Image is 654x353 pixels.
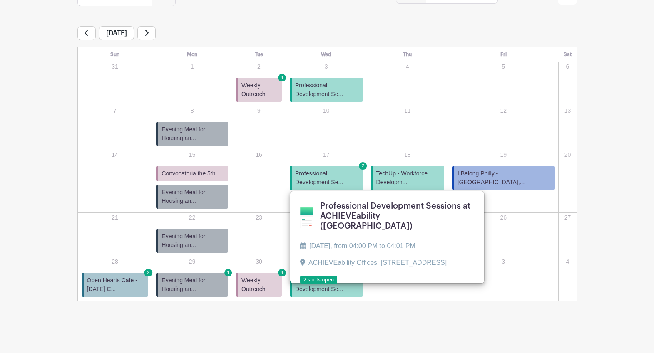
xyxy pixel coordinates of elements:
[368,106,448,115] p: 11
[99,26,134,40] span: [DATE]
[290,166,363,190] a: Professional Development Se... 2
[371,166,444,190] a: TechUp - Workforce Developm...
[162,232,225,249] span: Evening Meal for Housing an...
[367,47,448,62] th: Thu
[449,62,558,71] p: 5
[78,106,152,115] p: 7
[559,213,576,222] p: 27
[153,257,231,266] p: 29
[290,78,363,102] a: Professional Development Se...
[286,257,366,266] p: 1
[82,273,149,297] a: Open Hearts Cafe - [DATE] C... 2
[241,81,279,99] span: Weekly Outreach
[233,257,285,266] p: 30
[153,213,231,222] p: 22
[162,276,225,294] span: Evening Meal for Housing an...
[153,62,231,71] p: 1
[153,106,231,115] p: 8
[448,47,558,62] th: Fri
[278,74,286,81] span: 4
[449,151,558,159] p: 19
[559,151,576,159] p: 20
[449,213,558,222] p: 26
[286,213,366,222] p: 24
[162,125,225,143] span: Evening Meal for Housing an...
[78,257,152,266] p: 28
[162,169,215,178] span: Convocatoria the 5th
[78,213,152,222] p: 21
[233,106,285,115] p: 9
[449,106,558,115] p: 12
[156,166,228,181] a: Convocatoria the 5th
[233,213,285,222] p: 23
[286,151,366,159] p: 17
[78,151,152,159] p: 14
[156,229,228,253] a: Evening Meal for Housing an...
[458,169,551,187] span: I Belong Philly - [GEOGRAPHIC_DATA],...
[232,47,286,62] th: Tue
[87,276,145,294] span: Open Hearts Cafe - [DATE] C...
[278,269,286,276] span: 4
[559,62,576,71] p: 6
[233,62,285,71] p: 2
[368,151,448,159] p: 18
[153,151,231,159] p: 15
[236,273,282,297] a: Weekly Outreach 4
[156,122,228,146] a: Evening Meal for Housing an...
[295,169,360,187] span: Professional Development Se...
[286,47,367,62] th: Wed
[78,62,152,71] p: 31
[286,62,366,71] p: 3
[233,151,285,159] p: 16
[156,185,228,209] a: Evening Meal for Housing an...
[295,81,360,99] span: Professional Development Se...
[452,166,555,190] a: I Belong Philly - [GEOGRAPHIC_DATA],...
[156,273,228,297] a: Evening Meal for Housing an... 1
[241,276,279,294] span: Weekly Outreach
[144,269,153,276] span: 2
[236,78,282,102] a: Weekly Outreach 4
[359,162,367,170] span: 2
[559,106,576,115] p: 13
[290,273,363,297] a: Professional Development Se... 2
[295,276,360,294] span: Professional Development Se...
[162,188,225,205] span: Evening Meal for Housing an...
[152,47,232,62] th: Mon
[559,257,576,266] p: 4
[368,62,448,71] p: 4
[559,47,577,62] th: Sat
[449,257,558,266] p: 3
[77,47,152,62] th: Sun
[376,169,441,187] span: TechUp - Workforce Developm...
[286,106,366,115] p: 10
[224,269,232,276] span: 1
